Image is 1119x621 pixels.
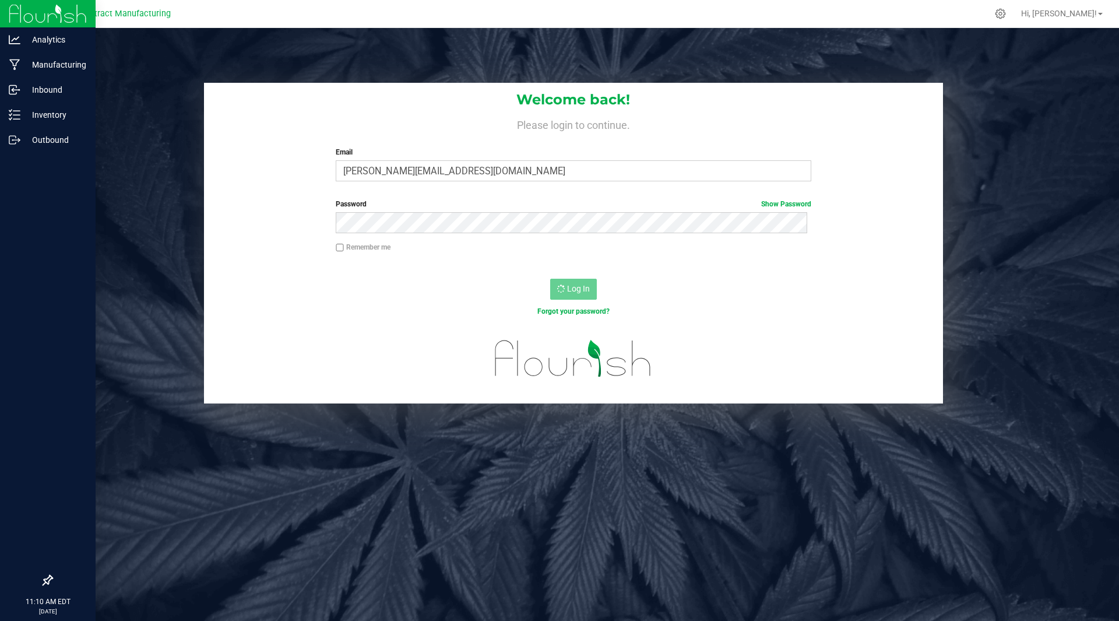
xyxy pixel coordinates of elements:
[204,92,943,107] h1: Welcome back!
[20,133,90,147] p: Outbound
[9,34,20,45] inline-svg: Analytics
[567,284,590,293] span: Log In
[537,307,610,315] a: Forgot your password?
[20,33,90,47] p: Analytics
[550,279,597,300] button: Log In
[336,242,390,252] label: Remember me
[336,244,344,252] input: Remember me
[20,108,90,122] p: Inventory
[761,200,811,208] a: Show Password
[20,83,90,97] p: Inbound
[204,117,943,131] h4: Please login to continue.
[336,147,811,157] label: Email
[5,607,90,616] p: [DATE]
[20,58,90,72] p: Manufacturing
[993,8,1008,19] div: Manage settings
[481,329,666,388] img: flourish_logo.svg
[1021,9,1097,18] span: Hi, [PERSON_NAME]!
[336,200,367,208] span: Password
[12,528,47,563] iframe: Resource center
[67,9,171,19] span: CT Contract Manufacturing
[9,84,20,96] inline-svg: Inbound
[9,134,20,146] inline-svg: Outbound
[5,597,90,607] p: 11:10 AM EDT
[9,109,20,121] inline-svg: Inventory
[9,59,20,71] inline-svg: Manufacturing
